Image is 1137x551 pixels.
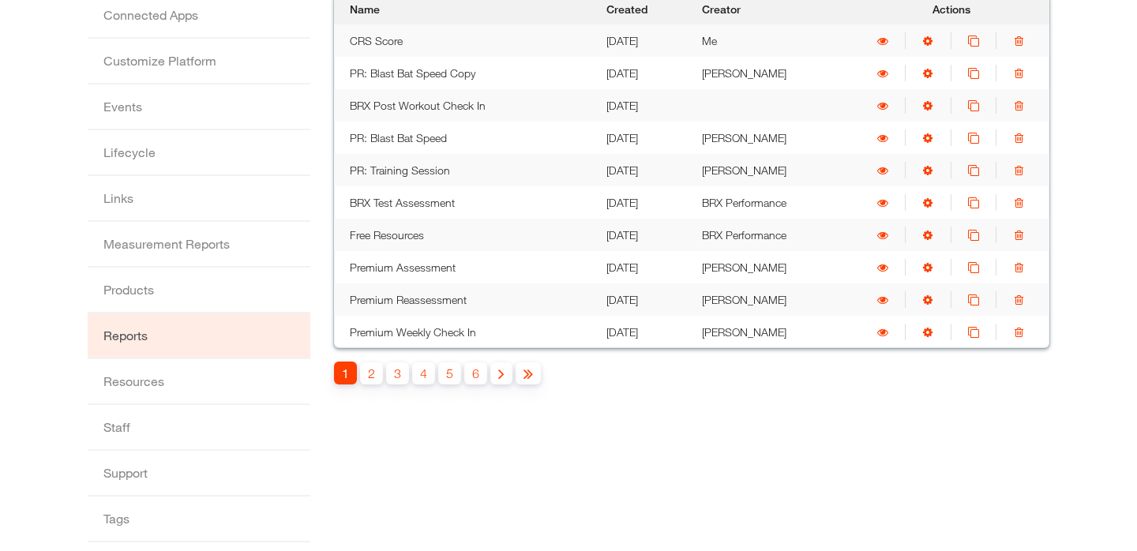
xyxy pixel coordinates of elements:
td: PR: Training Session [334,154,599,186]
td: [DATE] [599,251,694,283]
a: Lifecycle [88,130,310,174]
td: BRX Performance [694,186,861,219]
td: BRX Test Assessment [334,186,599,219]
td: [PERSON_NAME] [694,57,861,89]
td: [PERSON_NAME] [694,122,861,154]
td: CRS Score [334,24,599,57]
td: PR: Blast Bat Speed [334,122,599,154]
td: BRX Performance [694,219,861,251]
a: Products [88,268,310,312]
a: Staff [88,405,310,449]
a: Support [88,451,310,495]
td: Premium Assessment [334,251,599,283]
a: Events [88,84,310,129]
a: Resources [88,359,310,403]
td: [PERSON_NAME] [694,251,861,283]
td: [DATE] [599,122,694,154]
a: 6 [464,362,487,384]
td: Me [694,24,861,57]
td: [PERSON_NAME] [694,154,861,186]
a: 1 [334,362,357,384]
a: 4 [412,362,435,384]
td: [DATE] [599,186,694,219]
a: 2 [360,362,383,384]
td: PR: Blast Bat Speed Copy [334,57,599,89]
a: Tags [88,497,310,541]
td: Premium Reassessment [334,283,599,316]
a: Customize Platform [88,39,310,83]
a: Links [88,176,310,220]
td: [PERSON_NAME] [694,316,861,348]
td: [DATE] [599,57,694,89]
td: Free Resources [334,219,599,251]
td: [DATE] [599,24,694,57]
a: 3 [386,362,409,384]
td: [DATE] [599,283,694,316]
td: [DATE] [599,219,694,251]
td: Premium Weekly Check In [334,316,599,348]
td: [DATE] [599,154,694,186]
td: BRX Post Workout Check In [334,89,599,122]
a: Reports [88,313,310,358]
a: 5 [438,362,461,384]
a: Measurement Reports [88,222,310,266]
td: [PERSON_NAME] [694,283,861,316]
td: [DATE] [599,89,694,122]
td: [DATE] [599,316,694,348]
